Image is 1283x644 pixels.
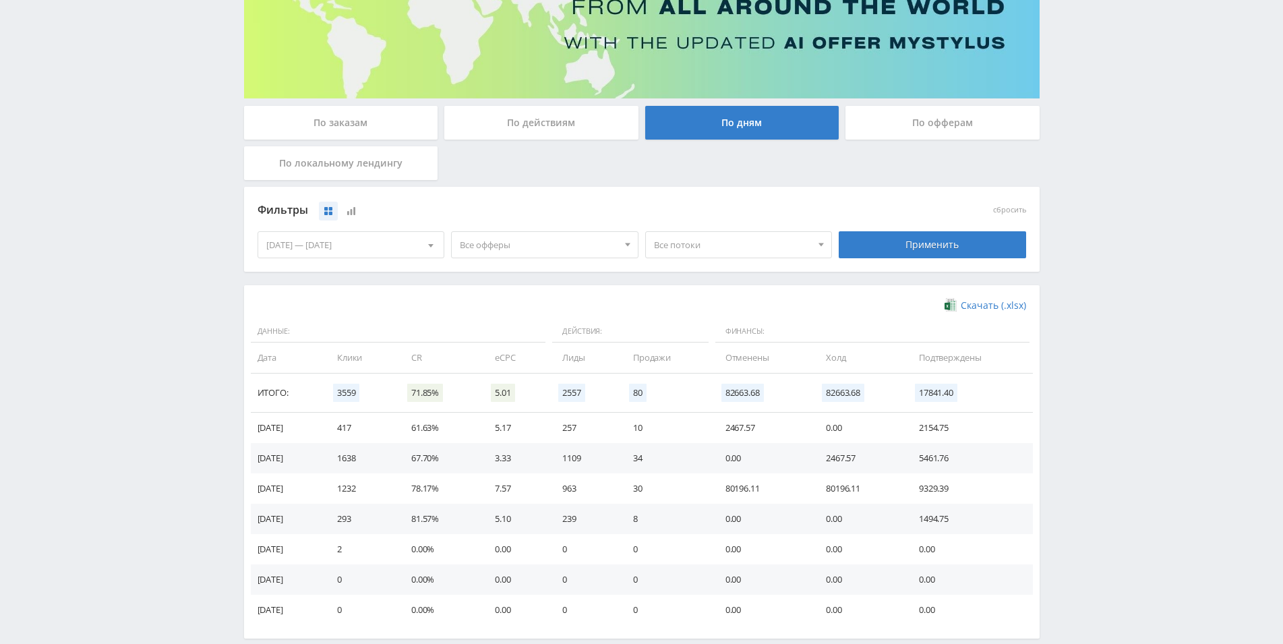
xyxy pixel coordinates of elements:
[481,343,549,373] td: eCPC
[552,320,708,343] span: Действия:
[905,443,1032,473] td: 5461.76
[481,595,549,625] td: 0.00
[620,443,712,473] td: 34
[549,413,620,443] td: 257
[251,443,324,473] td: [DATE]
[905,343,1032,373] td: Подтверждены
[549,473,620,504] td: 963
[812,595,905,625] td: 0.00
[620,343,712,373] td: Продажи
[812,473,905,504] td: 80196.11
[481,504,549,534] td: 5.10
[549,564,620,595] td: 0
[712,343,812,373] td: Отменены
[258,200,833,221] div: Фильтры
[812,443,905,473] td: 2467.57
[712,443,812,473] td: 0.00
[251,413,324,443] td: [DATE]
[549,504,620,534] td: 239
[620,534,712,564] td: 0
[460,232,618,258] span: Все офферы
[905,504,1032,534] td: 1494.75
[915,384,957,402] span: 17841.40
[398,534,481,564] td: 0.00%
[812,413,905,443] td: 0.00
[398,473,481,504] td: 78.17%
[398,413,481,443] td: 61.63%
[993,206,1026,214] button: сбросить
[905,595,1032,625] td: 0.00
[845,106,1040,140] div: По офферам
[558,384,585,402] span: 2557
[620,595,712,625] td: 0
[812,534,905,564] td: 0.00
[629,384,647,402] span: 80
[620,564,712,595] td: 0
[251,374,324,413] td: Итого:
[324,473,398,504] td: 1232
[620,473,712,504] td: 30
[491,384,514,402] span: 5.01
[481,564,549,595] td: 0.00
[324,534,398,564] td: 2
[333,384,359,402] span: 3559
[244,146,438,180] div: По локальному лендингу
[905,413,1032,443] td: 2154.75
[645,106,839,140] div: По дням
[324,595,398,625] td: 0
[549,343,620,373] td: Лиды
[812,343,905,373] td: Холд
[812,504,905,534] td: 0.00
[905,564,1032,595] td: 0.00
[398,343,481,373] td: CR
[712,595,812,625] td: 0.00
[715,320,1030,343] span: Финансы:
[324,443,398,473] td: 1638
[822,384,864,402] span: 82663.68
[654,232,812,258] span: Все потоки
[549,443,620,473] td: 1109
[324,413,398,443] td: 417
[905,534,1032,564] td: 0.00
[324,504,398,534] td: 293
[398,443,481,473] td: 67.70%
[251,564,324,595] td: [DATE]
[398,504,481,534] td: 81.57%
[251,595,324,625] td: [DATE]
[961,300,1026,311] span: Скачать (.xlsx)
[481,443,549,473] td: 3.33
[251,504,324,534] td: [DATE]
[444,106,638,140] div: По действиям
[407,384,443,402] span: 71.85%
[251,473,324,504] td: [DATE]
[244,106,438,140] div: По заказам
[812,564,905,595] td: 0.00
[839,231,1026,258] div: Применить
[549,534,620,564] td: 0
[620,504,712,534] td: 8
[721,384,764,402] span: 82663.68
[905,473,1032,504] td: 9329.39
[620,413,712,443] td: 10
[712,504,812,534] td: 0.00
[398,564,481,595] td: 0.00%
[398,595,481,625] td: 0.00%
[481,473,549,504] td: 7.57
[324,564,398,595] td: 0
[945,299,1025,312] a: Скачать (.xlsx)
[251,343,324,373] td: Дата
[251,534,324,564] td: [DATE]
[712,534,812,564] td: 0.00
[712,473,812,504] td: 80196.11
[549,595,620,625] td: 0
[481,534,549,564] td: 0.00
[324,343,398,373] td: Клики
[481,413,549,443] td: 5.17
[258,232,444,258] div: [DATE] — [DATE]
[945,298,956,312] img: xlsx
[712,564,812,595] td: 0.00
[712,413,812,443] td: 2467.57
[251,320,546,343] span: Данные:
